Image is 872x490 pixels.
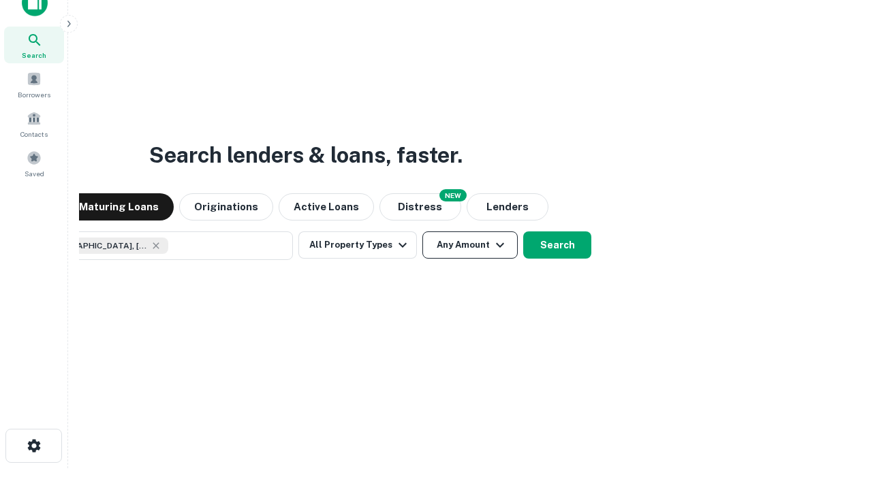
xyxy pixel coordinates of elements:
span: [GEOGRAPHIC_DATA], [GEOGRAPHIC_DATA], [GEOGRAPHIC_DATA] [46,240,148,252]
button: Any Amount [422,231,518,259]
button: [GEOGRAPHIC_DATA], [GEOGRAPHIC_DATA], [GEOGRAPHIC_DATA] [20,231,293,260]
span: Saved [25,168,44,179]
a: Search [4,27,64,63]
button: Search distressed loans with lien and other non-mortgage details. [379,193,461,220]
span: Borrowers [18,89,50,100]
button: Maturing Loans [64,193,174,220]
iframe: Chat Widget [804,381,872,446]
button: Active Loans [279,193,374,220]
button: All Property Types [298,231,417,259]
span: Search [22,50,46,61]
a: Contacts [4,105,64,142]
h3: Search lenders & loans, faster. [149,139,463,171]
button: Lenders [467,193,548,220]
span: Contacts [20,129,48,140]
button: Search [523,231,591,259]
button: Originations [179,193,273,220]
a: Borrowers [4,66,64,103]
div: NEW [439,189,467,201]
a: Saved [4,145,64,182]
